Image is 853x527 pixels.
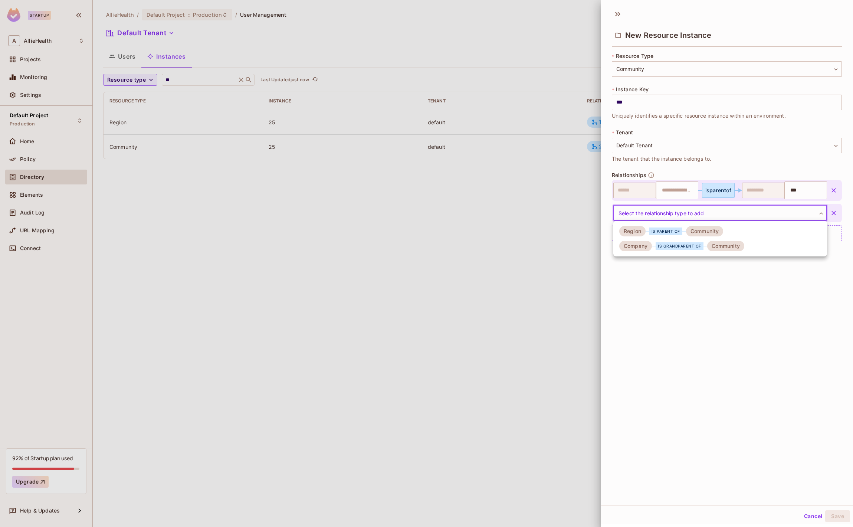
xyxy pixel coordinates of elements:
[649,228,682,235] div: is parent of
[686,226,723,236] div: Community
[619,226,646,236] div: Region
[656,242,703,250] div: is grandparent of
[707,241,744,251] div: Community
[619,241,652,251] div: Company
